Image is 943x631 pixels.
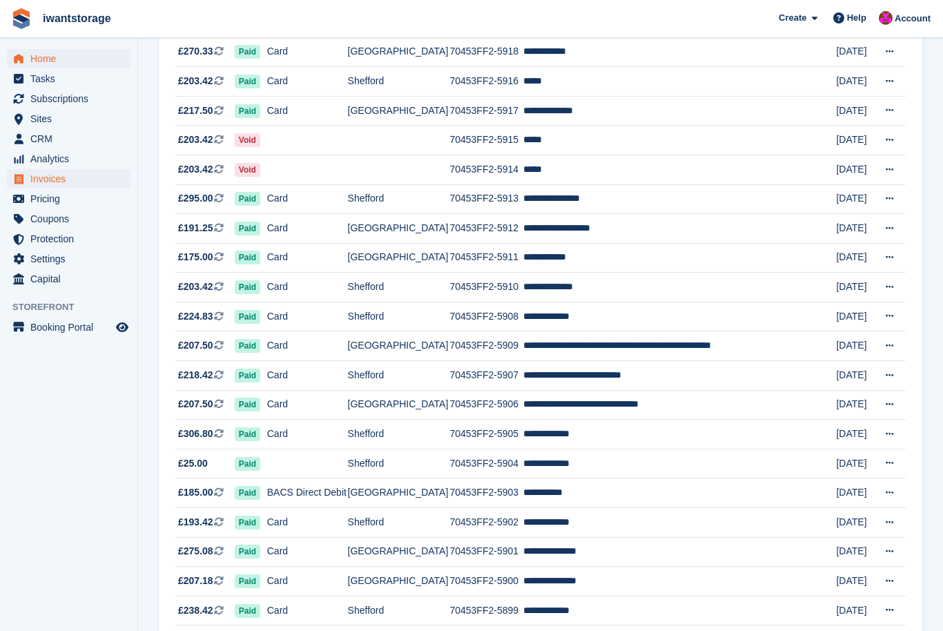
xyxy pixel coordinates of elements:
td: 70453FF2-5912 [449,214,523,244]
td: 70453FF2-5903 [449,478,523,508]
td: Card [267,567,348,596]
td: [GEOGRAPHIC_DATA] [348,478,450,508]
td: [GEOGRAPHIC_DATA] [348,214,450,244]
a: menu [7,209,130,229]
span: Paid [235,251,260,264]
td: [DATE] [836,184,876,214]
td: [GEOGRAPHIC_DATA] [348,567,450,596]
a: menu [7,149,130,168]
span: £175.00 [178,250,213,264]
span: Paid [235,192,260,206]
span: £203.42 [178,162,213,177]
td: [DATE] [836,361,876,391]
span: £191.25 [178,221,213,235]
span: Pricing [30,189,113,208]
span: Void [235,163,260,177]
td: 70453FF2-5909 [449,331,523,361]
span: Capital [30,269,113,289]
td: Card [267,37,348,67]
td: BACS Direct Debit [267,478,348,508]
td: [DATE] [836,214,876,244]
td: [DATE] [836,420,876,449]
td: [DATE] [836,273,876,302]
td: [GEOGRAPHIC_DATA] [348,390,450,420]
span: Help [847,11,866,25]
td: 70453FF2-5904 [449,449,523,478]
span: £217.50 [178,104,213,118]
td: [DATE] [836,126,876,155]
span: £238.42 [178,603,213,618]
span: Paid [235,310,260,324]
a: menu [7,129,130,148]
td: [DATE] [836,155,876,184]
td: 70453FF2-5902 [449,508,523,538]
a: menu [7,109,130,128]
span: £25.00 [178,456,208,471]
td: Shefford [348,273,450,302]
span: Coupons [30,209,113,229]
a: menu [7,69,130,88]
a: menu [7,49,130,68]
td: [DATE] [836,37,876,67]
td: [GEOGRAPHIC_DATA] [348,243,450,273]
td: Card [267,508,348,538]
td: Card [267,390,348,420]
span: Subscriptions [30,89,113,108]
span: £218.42 [178,368,213,382]
td: 70453FF2-5899 [449,596,523,625]
td: Card [267,537,348,567]
span: £275.08 [178,544,213,559]
img: Jonathan [879,11,893,25]
td: [GEOGRAPHIC_DATA] [348,331,450,361]
td: 70453FF2-5918 [449,37,523,67]
td: Card [267,273,348,302]
span: £207.50 [178,338,213,353]
td: [DATE] [836,67,876,97]
span: Sites [30,109,113,128]
span: Paid [235,45,260,59]
td: Card [267,302,348,331]
td: 70453FF2-5906 [449,390,523,420]
td: 70453FF2-5913 [449,184,523,214]
td: [DATE] [836,390,876,420]
span: Paid [235,104,260,118]
a: menu [7,189,130,208]
span: Create [779,11,806,25]
span: Account [895,12,931,26]
span: £224.83 [178,309,213,324]
span: Void [235,133,260,147]
td: [DATE] [836,243,876,273]
span: £270.33 [178,44,213,59]
span: £193.42 [178,515,213,530]
td: [DATE] [836,596,876,625]
a: Preview store [114,319,130,336]
a: menu [7,169,130,188]
a: menu [7,89,130,108]
span: Paid [235,457,260,471]
a: iwantstorage [37,7,117,30]
td: Shefford [348,420,450,449]
td: [DATE] [836,449,876,478]
td: [DATE] [836,478,876,508]
td: [GEOGRAPHIC_DATA] [348,96,450,126]
span: Protection [30,229,113,249]
td: Card [267,331,348,361]
td: [DATE] [836,567,876,596]
td: 70453FF2-5917 [449,96,523,126]
span: Paid [235,486,260,500]
td: [GEOGRAPHIC_DATA] [348,37,450,67]
td: Card [267,214,348,244]
td: Card [267,96,348,126]
td: 70453FF2-5907 [449,361,523,391]
a: menu [7,249,130,269]
td: Shefford [348,184,450,214]
span: Storefront [12,300,137,314]
td: 70453FF2-5910 [449,273,523,302]
span: Paid [235,545,260,559]
span: Booking Portal [30,318,113,337]
span: Settings [30,249,113,269]
span: Paid [235,339,260,353]
span: Invoices [30,169,113,188]
a: menu [7,318,130,337]
span: £306.80 [178,427,213,441]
